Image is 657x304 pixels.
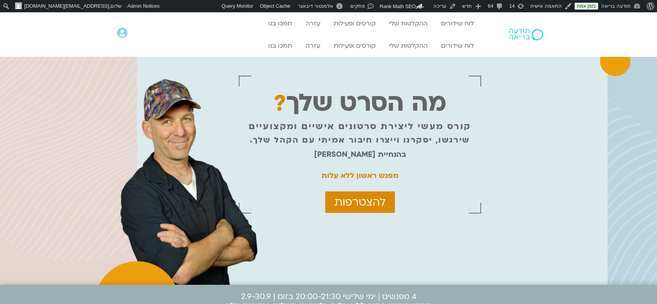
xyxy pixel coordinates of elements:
[250,135,470,145] p: שירגשו, יסקרנו וייצרו חיבור אמיתי עם הקהל שלך.
[302,38,324,53] a: עזרה
[330,38,379,53] a: קורסים ופעילות
[249,121,471,131] p: קורס מעשי ליצירת סרטונים אישיים ומקצועיים
[385,38,431,53] a: ההקלטות שלי
[264,16,296,31] a: תמכו בנו
[385,16,431,31] a: ההקלטות שלי
[330,16,379,31] a: קורסים ופעילות
[321,171,398,181] strong: מפגש ראשון ללא עלות
[509,29,543,40] img: תודעה בריאה
[334,196,386,208] span: להצטרפות
[24,3,109,9] span: [EMAIL_ADDRESS][DOMAIN_NAME]
[274,88,286,119] span: ?
[575,3,598,10] a: בזמן אמת
[437,38,478,53] a: לוח שידורים
[325,191,395,213] a: להצטרפות
[437,16,478,31] a: לוח שידורים
[314,150,406,159] strong: בהנחיית [PERSON_NAME]
[302,16,324,31] a: עזרה
[380,3,416,9] span: Rank Math SEO
[264,38,296,53] a: תמכו בנו
[274,98,446,108] p: מה הסרט שלך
